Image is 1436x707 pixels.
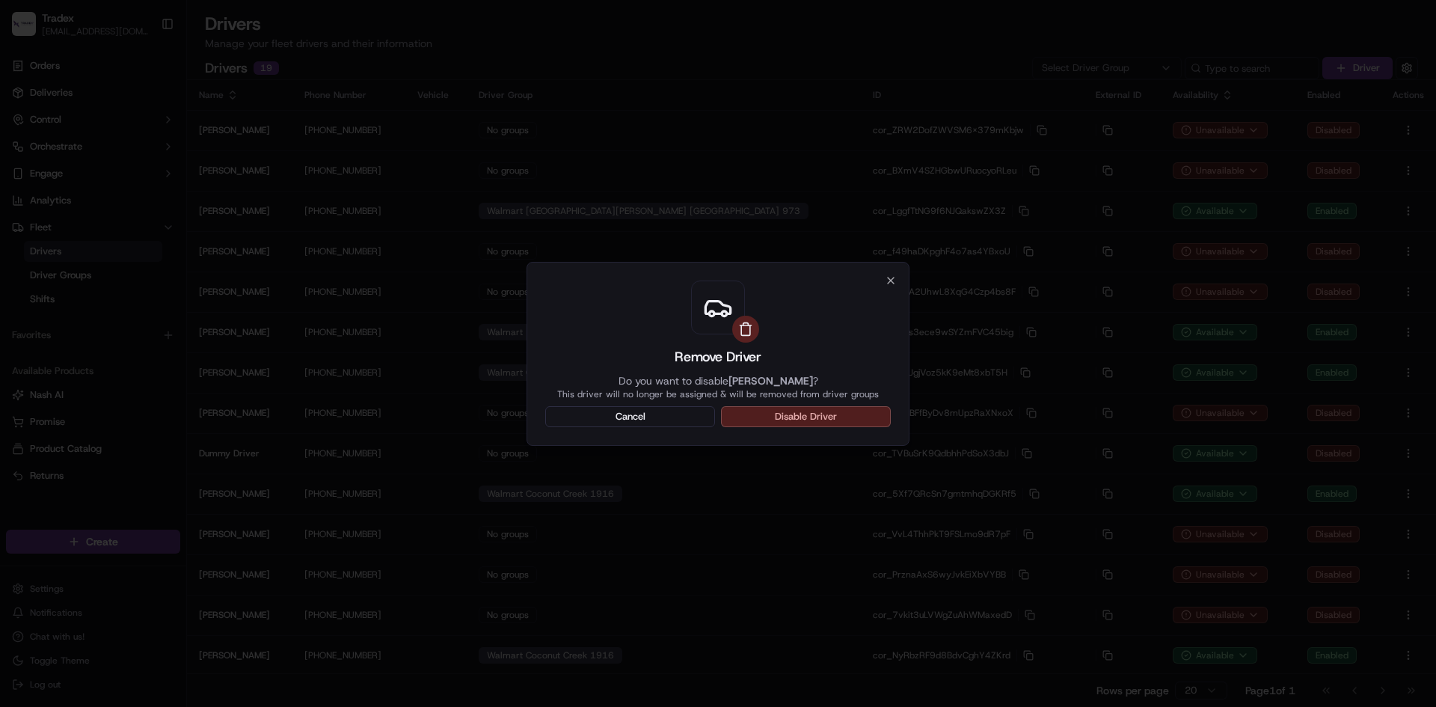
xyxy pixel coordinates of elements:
[149,254,181,265] span: Pylon
[728,374,813,388] strong: [PERSON_NAME]
[15,60,272,84] p: Welcome 👋
[51,158,189,170] div: We're available if you need us!
[51,143,245,158] div: Start new chat
[15,218,27,230] div: 📗
[545,406,715,427] button: Cancel
[721,406,891,427] button: Disable Driver
[15,143,42,170] img: 1736555255976-a54dd68f-1ca7-489b-9aae-adbdc363a1c4
[9,211,120,238] a: 📗Knowledge Base
[30,217,114,232] span: Knowledge Base
[120,211,246,238] a: 💻API Documentation
[545,281,891,367] h2: Remove Driver
[545,388,891,400] p: This driver will no longer be assigned & will be removed from driver groups
[39,97,269,112] input: Got a question? Start typing here...
[141,217,240,232] span: API Documentation
[126,218,138,230] div: 💻
[105,253,181,265] a: Powered byPylon
[15,15,45,45] img: Nash
[254,147,272,165] button: Start new chat
[545,373,891,400] p: Do you want to disable ?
